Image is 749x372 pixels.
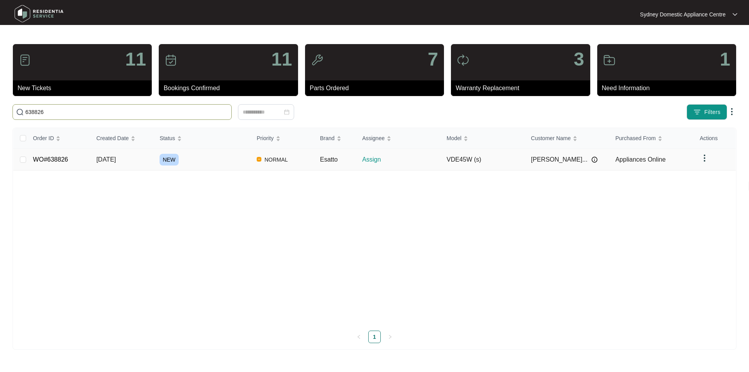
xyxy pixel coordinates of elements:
[271,50,292,69] p: 11
[603,54,616,66] img: icon
[33,134,54,142] span: Order ID
[362,134,385,142] span: Assignee
[250,128,314,149] th: Priority
[33,156,68,163] a: WO#638826
[388,335,392,339] span: right
[310,84,444,93] p: Parts Ordered
[96,156,116,163] span: [DATE]
[456,84,590,93] p: Warranty Replacement
[257,134,274,142] span: Priority
[257,157,261,162] img: Vercel Logo
[362,155,440,164] p: Assign
[19,54,31,66] img: icon
[353,331,365,343] button: left
[447,134,461,142] span: Model
[615,134,655,142] span: Purchased From
[733,12,737,16] img: dropdown arrow
[384,331,396,343] li: Next Page
[531,155,587,164] span: [PERSON_NAME]...
[16,108,24,116] img: search-icon
[640,11,726,18] p: Sydney Domestic Appliance Centre
[369,331,380,343] a: 1
[615,156,666,163] span: Appliances Online
[160,154,179,166] span: NEW
[12,2,66,25] img: residentia service logo
[384,331,396,343] button: right
[687,104,727,120] button: filter iconFilters
[525,128,609,149] th: Customer Name
[311,54,323,66] img: icon
[153,128,250,149] th: Status
[704,108,721,116] span: Filters
[353,331,365,343] li: Previous Page
[531,134,571,142] span: Customer Name
[18,84,152,93] p: New Tickets
[694,128,736,149] th: Actions
[25,108,228,116] input: Search by Order Id, Assignee Name, Customer Name, Brand and Model
[720,50,730,69] p: 1
[96,134,129,142] span: Created Date
[574,50,584,69] p: 3
[314,128,356,149] th: Brand
[727,107,737,116] img: dropdown arrow
[602,84,736,93] p: Need Information
[693,108,701,116] img: filter icon
[261,155,291,164] span: NORMAL
[457,54,469,66] img: icon
[368,331,381,343] li: 1
[356,128,440,149] th: Assignee
[90,128,153,149] th: Created Date
[428,50,438,69] p: 7
[609,128,693,149] th: Purchased From
[700,153,709,163] img: dropdown arrow
[125,50,146,69] p: 11
[440,149,525,171] td: VDE45W (s)
[320,156,337,163] span: Esatto
[440,128,525,149] th: Model
[163,84,298,93] p: Bookings Confirmed
[160,134,175,142] span: Status
[357,335,361,339] span: left
[27,128,90,149] th: Order ID
[320,134,334,142] span: Brand
[591,157,598,163] img: Info icon
[165,54,177,66] img: icon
